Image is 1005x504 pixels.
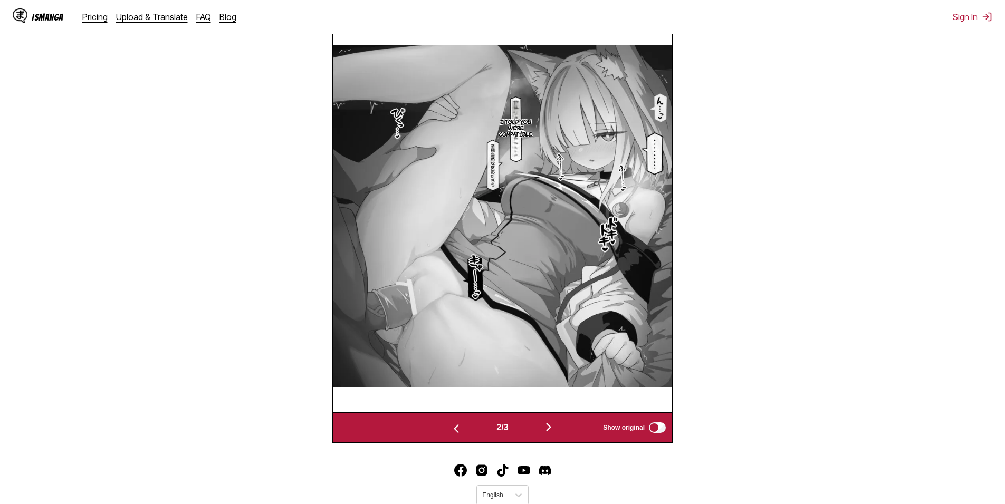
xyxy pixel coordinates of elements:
input: Show original [649,422,666,433]
a: Facebook [454,464,467,477]
img: IsManga Instagram [475,464,488,477]
img: Sign out [982,12,992,22]
a: Upload & Translate [116,12,188,22]
div: IsManga [32,12,63,22]
a: Blog [219,12,236,22]
a: Pricing [82,12,108,22]
a: TikTok [496,464,509,477]
input: Select language [482,491,484,499]
span: 2 / 3 [496,423,508,432]
span: Show original [603,424,645,431]
img: Previous page [450,422,463,435]
a: FAQ [196,12,211,22]
a: IsManga LogoIsManga [13,8,82,25]
button: Sign In [953,12,992,22]
p: I told you we're compatible. [497,116,535,139]
img: IsManga YouTube [518,464,530,477]
a: Discord [539,464,551,477]
img: IsManga Logo [13,8,27,23]
img: Manga Panel [333,45,672,387]
img: IsManga Discord [539,464,551,477]
img: Next page [542,421,555,433]
a: Instagram [475,464,488,477]
img: IsManga Facebook [454,464,467,477]
a: Youtube [518,464,530,477]
img: IsManga TikTok [496,464,509,477]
